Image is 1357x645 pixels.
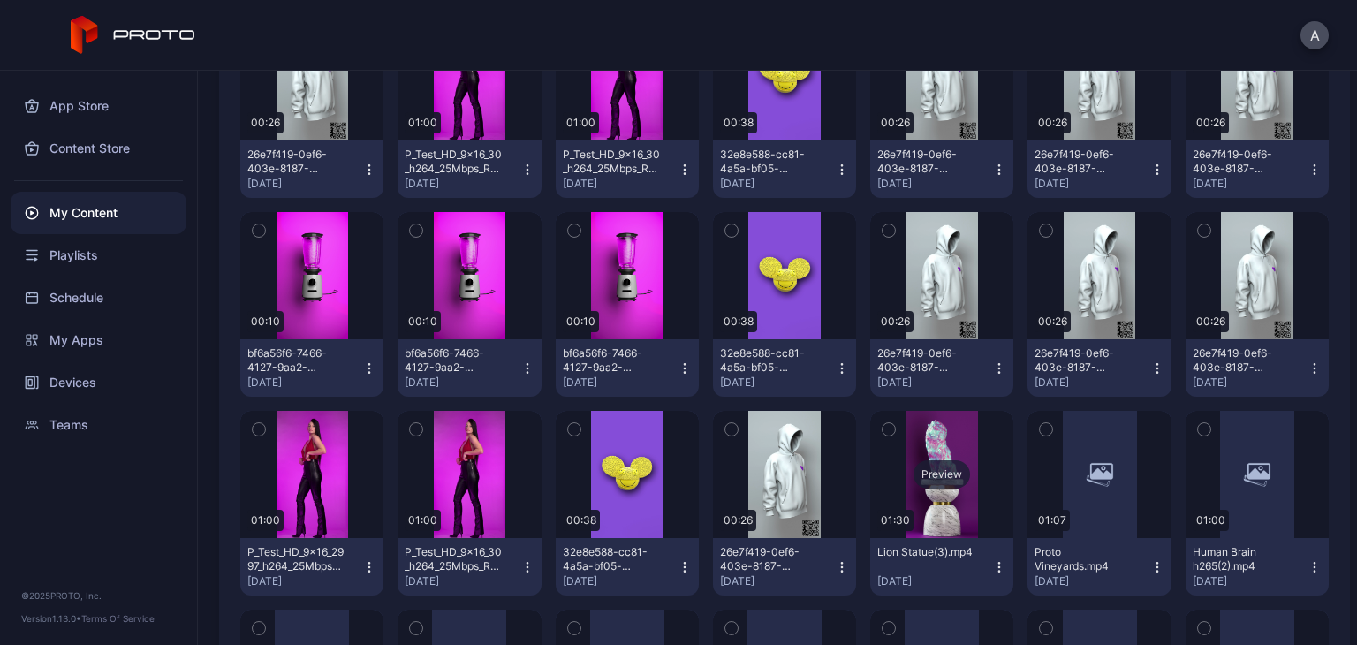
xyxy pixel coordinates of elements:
div: © 2025 PROTO, Inc. [21,588,176,603]
div: [DATE] [405,574,519,588]
button: Lion Statue(3).mp4[DATE] [870,538,1013,596]
button: P_Test_HD_9x16_30_h264_25Mbps_Rec709_2ch(10).mp4[DATE] [398,538,541,596]
div: Human Brain h265(2).mp4 [1193,545,1290,573]
div: [DATE] [405,376,519,390]
div: [DATE] [247,376,362,390]
div: [DATE] [1193,376,1308,390]
div: 32e8e588-cc81-4a5a-bf05-e43f470bb6f8(22).mp4 [563,545,660,573]
button: 26e7f419-0ef6-403e-8187-4e42e4206fec(29).mp4[DATE] [713,538,856,596]
div: 26e7f419-0ef6-403e-8187-4e42e4206fec(35).mp4 [877,148,974,176]
div: P_Test_HD_9x16_30_h264_25Mbps_Rec709_2ch(11).mp4 [563,148,660,176]
button: 32e8e588-cc81-4a5a-bf05-e43f470bb6f8(23).mp4[DATE] [713,339,856,397]
div: Proto Vineyards.mp4 [1035,545,1132,573]
div: 26e7f419-0ef6-403e-8187-4e42e4206fec(31).mp4 [1035,346,1132,375]
div: 26e7f419-0ef6-403e-8187-4e42e4206fec(34).mp4 [1035,148,1132,176]
button: 26e7f419-0ef6-403e-8187-4e42e4206fec(34).mp4[DATE] [1027,140,1171,198]
a: My Content [11,192,186,234]
div: bf6a56f6-7466-4127-9aa2-174c939fab3f - Copy (2) - Copy(3).mp4 [247,346,345,375]
button: A [1300,21,1329,49]
span: Version 1.13.0 • [21,613,81,624]
div: 26e7f419-0ef6-403e-8187-4e42e4206fec(33).mp4 [1193,148,1290,176]
div: bf6a56f6-7466-4127-9aa2-174c939fab3f - Copy (2) - Copy(1).mp4 [563,346,660,375]
a: App Store [11,85,186,127]
div: [DATE] [405,177,519,191]
div: [DATE] [563,376,678,390]
button: 32e8e588-cc81-4a5a-bf05-e43f470bb6f8(22).mp4[DATE] [556,538,699,596]
div: [DATE] [1035,376,1149,390]
button: 32e8e588-cc81-4a5a-bf05-e43f470bb6f8(24).mp4[DATE] [713,140,856,198]
div: [DATE] [1035,177,1149,191]
div: [DATE] [563,574,678,588]
button: 26e7f419-0ef6-403e-8187-4e42e4206fec(36).mp4[DATE] [240,140,383,198]
div: P_Test_HD_9x16_2997_h264_25Mbps_Rec709_2ch(8).mp4 [247,545,345,573]
button: bf6a56f6-7466-4127-9aa2-174c939fab3f - Copy (2) - Copy(3).mp4[DATE] [240,339,383,397]
button: 26e7f419-0ef6-403e-8187-4e42e4206fec(31).mp4[DATE] [1027,339,1171,397]
div: Preview [914,460,970,489]
div: [DATE] [1035,574,1149,588]
div: 26e7f419-0ef6-403e-8187-4e42e4206fec(30).mp4 [1193,346,1290,375]
button: bf6a56f6-7466-4127-9aa2-174c939fab3f - Copy (2) - Copy(2).mp4[DATE] [398,339,541,397]
div: [DATE] [720,177,835,191]
button: 26e7f419-0ef6-403e-8187-4e42e4206fec(33).mp4[DATE] [1186,140,1329,198]
button: 26e7f419-0ef6-403e-8187-4e42e4206fec(35).mp4[DATE] [870,140,1013,198]
button: Human Brain h265(2).mp4[DATE] [1186,538,1329,596]
a: Schedule [11,277,186,319]
div: [DATE] [720,574,835,588]
div: [DATE] [247,574,362,588]
div: Lion Statue(3).mp4 [877,545,974,559]
button: bf6a56f6-7466-4127-9aa2-174c939fab3f - Copy (2) - Copy(1).mp4[DATE] [556,339,699,397]
div: 26e7f419-0ef6-403e-8187-4e42e4206fec(29).mp4 [720,545,817,573]
div: 26e7f419-0ef6-403e-8187-4e42e4206fec(36).mp4 [247,148,345,176]
div: [DATE] [1193,177,1308,191]
a: Playlists [11,234,186,277]
a: Terms Of Service [81,613,155,624]
div: [DATE] [563,177,678,191]
button: 26e7f419-0ef6-403e-8187-4e42e4206fec(32).mp4[DATE] [870,339,1013,397]
div: 26e7f419-0ef6-403e-8187-4e42e4206fec(32).mp4 [877,346,974,375]
div: [DATE] [720,376,835,390]
a: Content Store [11,127,186,170]
div: [DATE] [877,177,992,191]
button: P_Test_HD_9x16_30_h264_25Mbps_Rec709_2ch(12).mp4[DATE] [398,140,541,198]
div: bf6a56f6-7466-4127-9aa2-174c939fab3f - Copy (2) - Copy(2).mp4 [405,346,502,375]
a: Teams [11,404,186,446]
button: Proto Vineyards.mp4[DATE] [1027,538,1171,596]
div: 32e8e588-cc81-4a5a-bf05-e43f470bb6f8(23).mp4 [720,346,817,375]
a: My Apps [11,319,186,361]
div: [DATE] [247,177,362,191]
div: 32e8e588-cc81-4a5a-bf05-e43f470bb6f8(24).mp4 [720,148,817,176]
div: P_Test_HD_9x16_30_h264_25Mbps_Rec709_2ch(10).mp4 [405,545,502,573]
a: Devices [11,361,186,404]
div: [DATE] [877,574,992,588]
div: P_Test_HD_9x16_30_h264_25Mbps_Rec709_2ch(12).mp4 [405,148,502,176]
div: [DATE] [1193,574,1308,588]
button: P_Test_HD_9x16_2997_h264_25Mbps_Rec709_2ch(8).mp4[DATE] [240,538,383,596]
div: [DATE] [877,376,992,390]
button: 26e7f419-0ef6-403e-8187-4e42e4206fec(30).mp4[DATE] [1186,339,1329,397]
button: P_Test_HD_9x16_30_h264_25Mbps_Rec709_2ch(11).mp4[DATE] [556,140,699,198]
